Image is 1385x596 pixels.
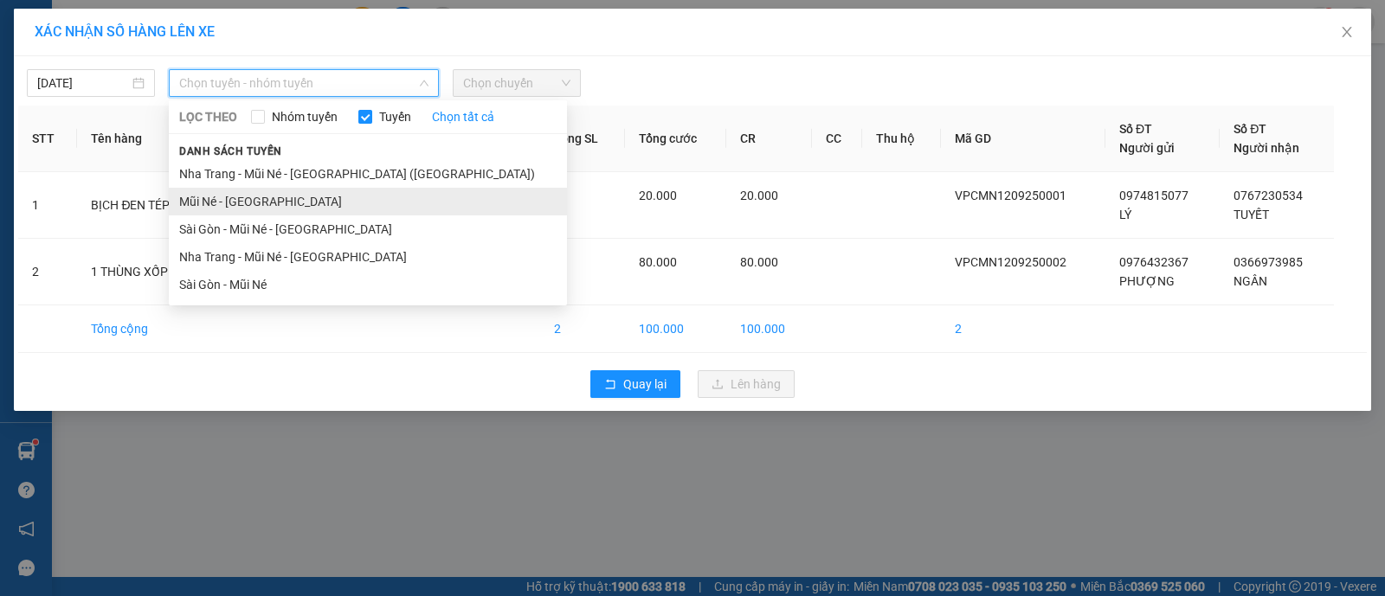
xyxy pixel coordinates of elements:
span: TUYẾT [1234,208,1269,221]
span: Số ĐT [1234,122,1266,136]
span: 20.000 [639,189,677,202]
span: Số ĐT [1119,122,1152,136]
th: STT [18,106,77,172]
span: environment [9,116,21,128]
li: Sài Gòn - Mũi Né - [GEOGRAPHIC_DATA] [169,215,567,243]
span: 80.000 [639,255,677,269]
span: down [419,78,429,88]
span: VPCMN1209250002 [955,255,1066,269]
li: VP VP chợ Mũi Né [9,93,119,112]
td: 1 [18,172,77,239]
span: 0976432367 [1119,255,1189,269]
span: 80.000 [740,255,778,269]
th: Tên hàng [77,106,247,172]
span: VPCMN1209250001 [955,189,1066,202]
li: Nha Trang - Mũi Né - [GEOGRAPHIC_DATA] [169,243,567,271]
th: CC [812,106,863,172]
span: Danh sách tuyến [169,144,293,159]
span: LỌC THEO [179,107,237,126]
th: Thu hộ [862,106,941,172]
td: BỊCH ĐEN TÉP KHÔ [77,172,247,239]
span: Người gửi [1119,141,1175,155]
span: Chọn chuyến [463,70,570,96]
img: logo.jpg [9,9,69,69]
span: NGÂN [1234,274,1267,288]
span: Quay lại [623,375,667,394]
span: XÁC NHẬN SỐ HÀNG LÊN XE [35,23,215,40]
th: Tổng cước [625,106,726,172]
button: rollbackQuay lại [590,370,680,398]
li: Sài Gòn - Mũi Né [169,271,567,298]
span: 0974815077 [1119,189,1189,202]
span: PHƯỢNG [1119,274,1175,288]
span: 20.000 [740,189,778,202]
span: 0366973985 [1234,255,1303,269]
td: 100.000 [726,305,812,353]
th: Mã GD [941,106,1105,172]
span: close [1340,25,1354,39]
td: Tổng cộng [77,305,247,353]
span: rollback [604,378,616,392]
th: CR [726,106,812,172]
th: Tổng SL [540,106,625,172]
span: Tuyến [372,107,418,126]
span: LÝ [1119,208,1131,221]
span: Nhóm tuyến [265,107,345,126]
span: 0767230534 [1234,189,1303,202]
td: 100.000 [625,305,726,353]
span: Chọn tuyến - nhóm tuyến [179,70,428,96]
span: Người nhận [1234,141,1299,155]
li: Mũi Né - [GEOGRAPHIC_DATA] [169,188,567,215]
td: 2 [540,305,625,353]
a: Chọn tất cả [432,107,494,126]
li: Nha Trang - Mũi Né - [GEOGRAPHIC_DATA] ([GEOGRAPHIC_DATA]) [169,160,567,188]
td: 2 [941,305,1105,353]
li: Nam Hải Limousine [9,9,251,74]
button: Close [1323,9,1371,57]
td: 2 [18,239,77,305]
input: 12/09/2025 [37,74,129,93]
li: VP VP [PERSON_NAME] Lão [119,93,230,151]
button: uploadLên hàng [698,370,795,398]
td: 1 THÙNG XỐP ĐỒ ĂN [77,239,247,305]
